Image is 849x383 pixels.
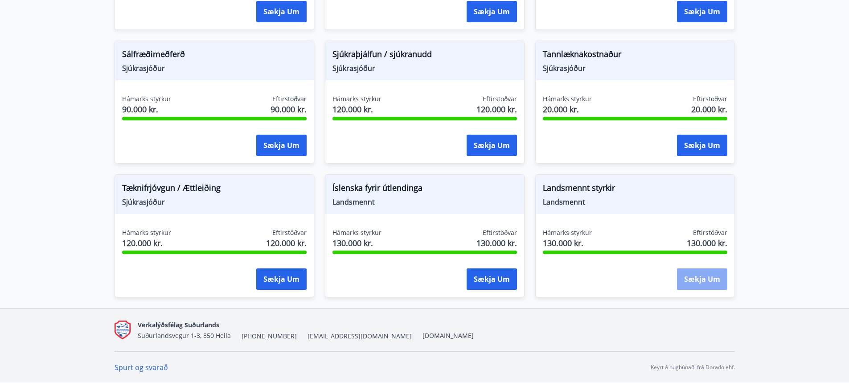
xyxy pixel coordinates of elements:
[138,321,219,329] span: Verkalýðsfélag Suðurlands
[543,237,592,249] span: 130.000 kr.
[256,268,307,290] button: Sækja um
[272,95,307,103] span: Eftirstöðvar
[332,95,381,103] span: Hámarks styrkur
[691,103,727,115] span: 20.000 kr.
[422,331,474,340] a: [DOMAIN_NAME]
[543,63,727,73] span: Sjúkrasjóður
[115,362,168,372] a: Spurt og svarað
[122,228,171,237] span: Hámarks styrkur
[272,228,307,237] span: Eftirstöðvar
[271,103,307,115] span: 90.000 kr.
[332,237,381,249] span: 130.000 kr.
[687,237,727,249] span: 130.000 kr.
[332,48,517,63] span: Sjúkraþjálfun / sjúkranudd
[677,268,727,290] button: Sækja um
[543,197,727,207] span: Landsmennt
[543,48,727,63] span: Tannlæknakostnaður
[138,331,231,340] span: Suðurlandsvegur 1-3, 850 Hella
[476,103,517,115] span: 120.000 kr.
[332,197,517,207] span: Landsmennt
[308,332,412,341] span: [EMAIL_ADDRESS][DOMAIN_NAME]
[677,135,727,156] button: Sækja um
[122,103,171,115] span: 90.000 kr.
[122,182,307,197] span: Tæknifrjóvgun / Ættleiðing
[332,182,517,197] span: Íslenska fyrir útlendinga
[242,332,297,341] span: [PHONE_NUMBER]
[256,1,307,22] button: Sækja um
[693,228,727,237] span: Eftirstöðvar
[332,103,381,115] span: 120.000 kr.
[467,135,517,156] button: Sækja um
[266,237,307,249] span: 120.000 kr.
[122,237,171,249] span: 120.000 kr.
[122,95,171,103] span: Hámarks styrkur
[543,228,592,237] span: Hámarks styrkur
[483,95,517,103] span: Eftirstöðvar
[332,228,381,237] span: Hámarks styrkur
[677,1,727,22] button: Sækja um
[693,95,727,103] span: Eftirstöðvar
[543,182,727,197] span: Landsmennt styrkir
[115,321,131,340] img: Q9do5ZaFAFhn9lajViqaa6OIrJ2A2A46lF7VsacK.png
[543,103,592,115] span: 20.000 kr.
[543,95,592,103] span: Hámarks styrkur
[256,135,307,156] button: Sækja um
[651,363,735,371] p: Keyrt á hugbúnaði frá Dorado ehf.
[476,237,517,249] span: 130.000 kr.
[467,268,517,290] button: Sækja um
[122,197,307,207] span: Sjúkrasjóður
[483,228,517,237] span: Eftirstöðvar
[122,63,307,73] span: Sjúkrasjóður
[122,48,307,63] span: Sálfræðimeðferð
[467,1,517,22] button: Sækja um
[332,63,517,73] span: Sjúkrasjóður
